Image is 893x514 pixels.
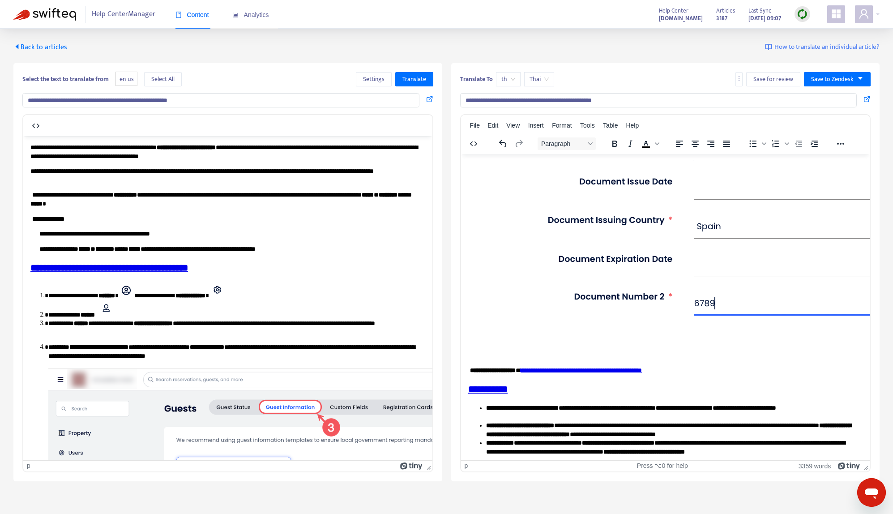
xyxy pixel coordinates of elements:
[833,137,848,150] button: Reveal or hide additional toolbar items
[638,137,660,150] div: Text color Black
[857,478,886,507] iframe: Button to launch messaging window
[400,462,423,469] a: Powered by Tiny
[671,137,687,150] button: Align left
[768,137,790,150] div: Numbered list
[175,12,182,18] span: book
[22,74,109,84] b: Select the text to translate from
[511,137,526,150] button: Redo
[151,74,175,84] span: Select All
[13,8,76,21] img: Swifteq
[356,72,392,86] button: Settings
[603,122,618,129] span: Table
[580,122,595,129] span: Tools
[765,42,880,52] a: How to translate an individual article?
[144,72,182,86] button: Select All
[753,74,793,84] span: Save for review
[487,122,498,129] span: Edit
[765,43,772,51] img: image-link
[537,137,595,150] button: Block Paragraph
[402,74,426,84] span: Translate
[659,13,703,23] a: [DOMAIN_NAME]
[718,137,734,150] button: Justify
[552,122,572,129] span: Format
[716,13,727,23] strong: 3187
[831,9,842,19] span: appstore
[804,72,871,86] button: Save to Zendeskcaret-down
[501,73,515,86] span: th
[461,154,870,460] iframe: Rich Text Area
[736,75,742,81] span: more
[748,6,771,16] span: Last Sync
[626,122,639,129] span: Help
[790,137,806,150] button: Decrease indent
[92,6,155,23] span: Help Center Manager
[528,122,544,129] span: Insert
[423,461,432,471] div: Press the Up and Down arrow keys to resize the editor.
[748,13,781,23] strong: [DATE] 09:07
[13,43,21,50] span: caret-left
[859,9,869,19] span: user
[27,462,30,470] div: p
[687,137,702,150] button: Align center
[23,136,432,460] iframe: Rich Text Area
[622,137,637,150] button: Italic
[857,75,863,81] span: caret-down
[460,74,493,84] b: Translate To
[811,74,854,84] span: Save to Zendesk
[745,137,767,150] div: Bullet list
[175,11,209,18] span: Content
[395,72,433,86] button: Translate
[838,462,860,469] a: Powered by Tiny
[806,137,821,150] button: Increase indent
[746,72,800,86] button: Save for review
[799,462,831,470] button: 3359 words
[716,6,735,16] span: Articles
[735,72,743,86] button: more
[363,74,385,84] span: Settings
[659,6,688,16] span: Help Center
[115,72,137,86] span: en-us
[860,461,870,471] div: Press the Up and Down arrow keys to resize the editor.
[797,9,808,20] img: sync.dc5367851b00ba804db3.png
[774,42,880,52] span: How to translate an individual article?
[495,137,510,150] button: Undo
[13,41,67,53] span: Back to articles
[506,122,520,129] span: View
[232,11,269,18] span: Analytics
[232,12,239,18] span: area-chart
[703,137,718,150] button: Align right
[470,122,480,129] span: File
[596,462,728,470] div: Press ⌥0 for help
[465,462,468,470] div: p
[25,232,661,467] img: 38960042828955
[541,140,585,147] span: Paragraph
[530,73,549,86] span: Thai
[607,137,622,150] button: Bold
